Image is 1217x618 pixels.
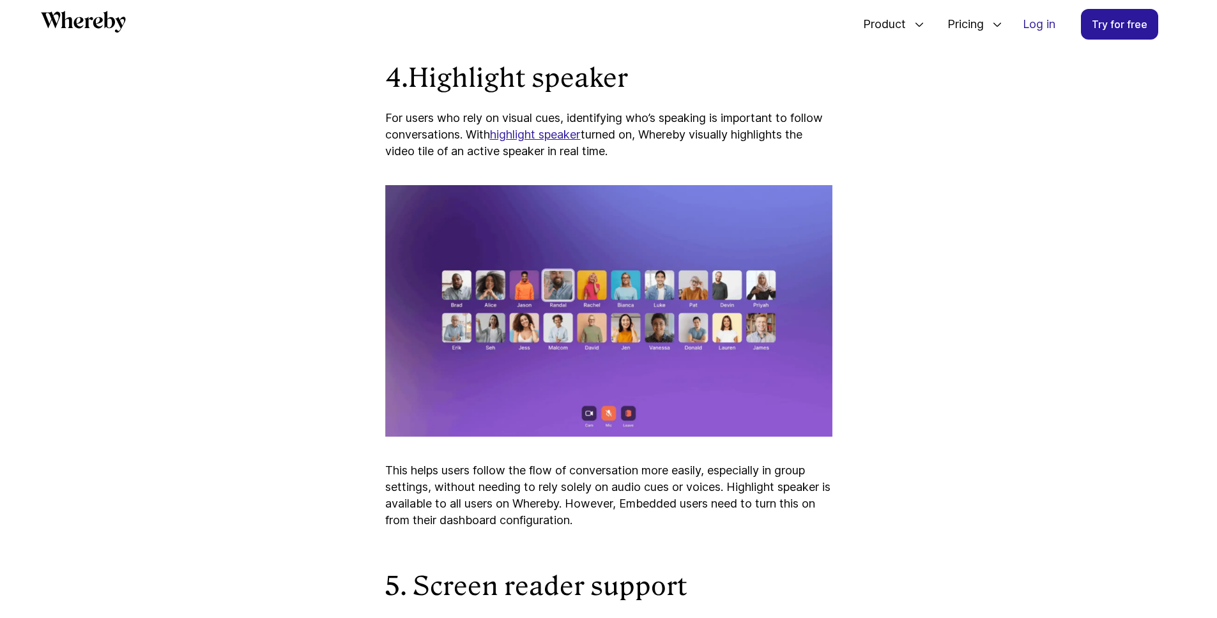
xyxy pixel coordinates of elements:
[385,61,832,94] h2: 4.
[385,110,832,160] p: For users who rely on visual cues, identifying who’s speaking is important to follow conversation...
[385,462,832,529] p: This helps users follow the flow of conversation more easily, especially in group settings, witho...
[408,63,628,93] strong: Highlight speaker
[385,571,687,601] strong: 5. Screen reader support
[41,11,126,33] svg: Whereby
[850,3,909,45] span: Product
[1013,10,1066,39] a: Log in
[490,128,581,141] a: highlight speaker
[1081,9,1158,40] a: Try for free
[41,11,126,37] a: Whereby
[935,3,987,45] span: Pricing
